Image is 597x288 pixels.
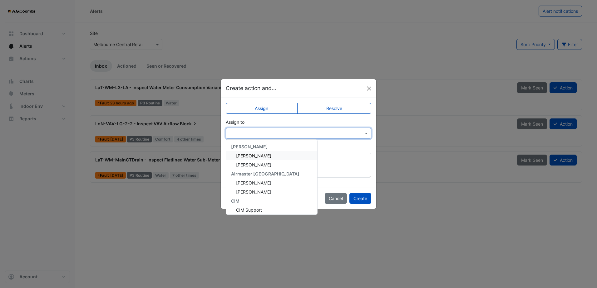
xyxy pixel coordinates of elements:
[226,139,318,215] ng-dropdown-panel: Options list
[236,189,271,194] span: [PERSON_NAME]
[236,207,262,213] span: CIM Support
[349,193,371,204] button: Create
[231,198,239,204] span: CIM
[297,103,372,114] label: Resolve
[325,193,347,204] button: Cancel
[226,103,298,114] label: Assign
[236,153,271,158] span: [PERSON_NAME]
[231,171,299,176] span: Airmaster [GEOGRAPHIC_DATA]
[226,119,244,125] label: Assign to
[226,84,276,92] h5: Create action and...
[236,180,271,185] span: [PERSON_NAME]
[236,162,271,167] span: [PERSON_NAME]
[364,84,374,93] button: Close
[231,144,268,149] span: [PERSON_NAME]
